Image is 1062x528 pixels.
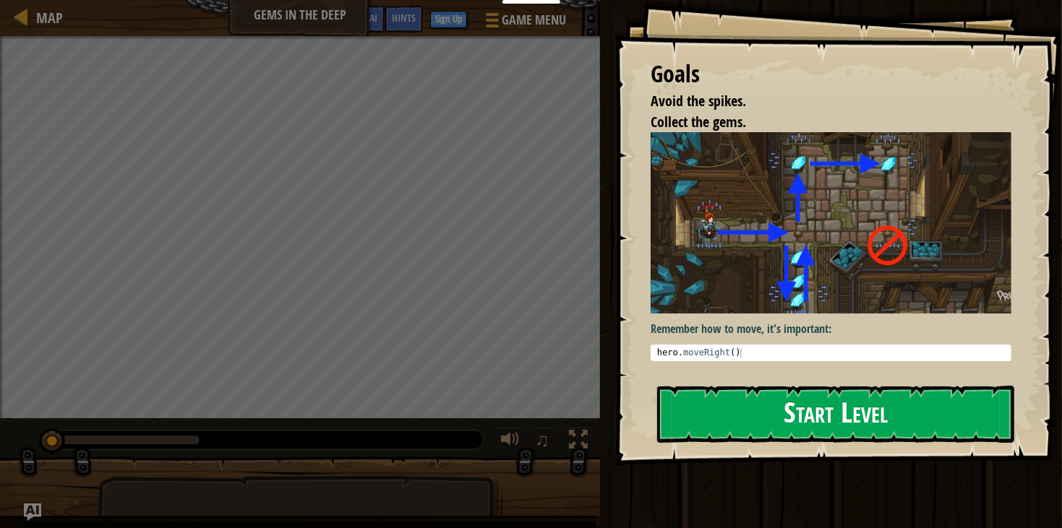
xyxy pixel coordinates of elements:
[651,112,746,131] span: Collect the gems.
[535,429,549,451] span: ♫
[651,321,1011,337] p: Remember how to move, it's important:
[346,6,385,33] button: Ask AI
[651,91,746,111] span: Avoid the spikes.
[496,427,525,456] button: Adjust volume
[24,503,41,521] button: Ask AI
[633,112,1008,133] li: Collect the gems.
[657,386,1014,443] button: Start Level
[633,91,1008,112] li: Avoid the spikes.
[564,427,593,456] button: Toggle fullscreen
[532,427,557,456] button: ♫
[430,11,467,28] button: Sign Up
[392,11,416,25] span: Hints
[474,6,575,40] button: Game Menu
[502,11,566,30] span: Game Menu
[651,132,1011,313] img: Gems in the deep
[29,8,63,27] a: Map
[651,58,1011,91] div: Goals
[353,11,377,25] span: Ask AI
[36,8,63,27] span: Map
